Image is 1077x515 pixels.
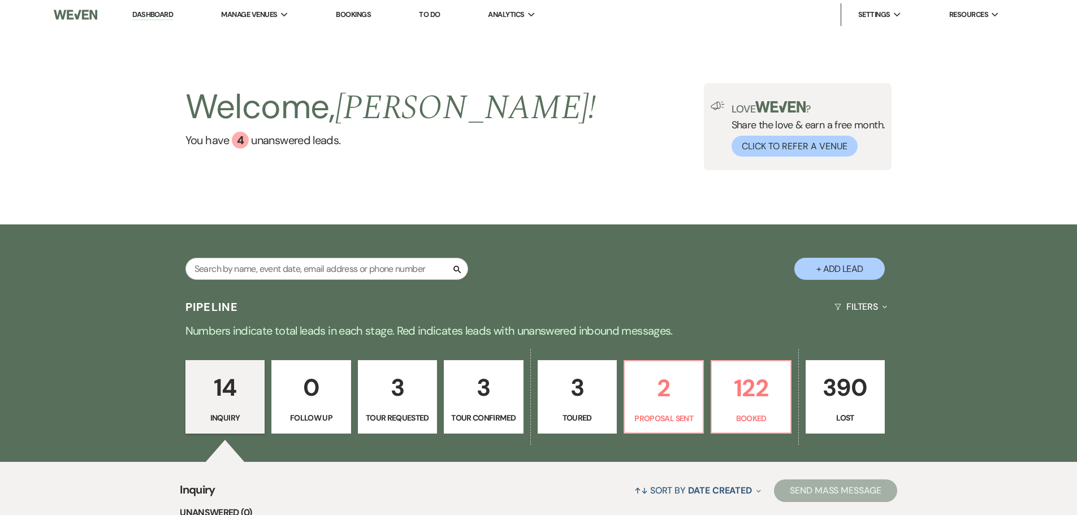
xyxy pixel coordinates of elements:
[632,412,696,425] p: Proposal Sent
[794,258,885,280] button: + Add Lead
[634,484,648,496] span: ↑↓
[830,292,892,322] button: Filters
[451,369,516,406] p: 3
[732,136,858,157] button: Click to Refer a Venue
[732,101,885,114] p: Love ?
[185,258,468,280] input: Search by name, event date, email address or phone number
[688,484,752,496] span: Date Created
[358,360,437,434] a: 3Tour Requested
[193,412,257,424] p: Inquiry
[335,82,596,134] span: [PERSON_NAME] !
[271,360,351,434] a: 0Follow Up
[719,369,783,407] p: 122
[545,412,609,424] p: Toured
[806,360,885,434] a: 390Lost
[279,369,343,406] p: 0
[858,9,890,20] span: Settings
[279,412,343,424] p: Follow Up
[185,132,596,149] a: You have 4 unanswered leads.
[444,360,523,434] a: 3Tour Confirmed
[538,360,617,434] a: 3Toured
[180,481,215,505] span: Inquiry
[725,101,885,157] div: Share the love & earn a free month.
[711,101,725,110] img: loud-speaker-illustration.svg
[630,475,765,505] button: Sort By Date Created
[451,412,516,424] p: Tour Confirmed
[336,10,371,19] a: Bookings
[774,479,897,502] button: Send Mass Message
[488,9,524,20] span: Analytics
[711,360,791,434] a: 122Booked
[949,9,988,20] span: Resources
[755,101,806,112] img: weven-logo-green.svg
[632,369,696,407] p: 2
[545,369,609,406] p: 3
[813,412,877,424] p: Lost
[132,10,173,20] a: Dashboard
[185,360,265,434] a: 14Inquiry
[813,369,877,406] p: 390
[365,369,430,406] p: 3
[132,322,946,340] p: Numbers indicate total leads in each stage. Red indicates leads with unanswered inbound messages.
[185,83,596,132] h2: Welcome,
[624,360,704,434] a: 2Proposal Sent
[54,3,97,27] img: Weven Logo
[221,9,277,20] span: Manage Venues
[365,412,430,424] p: Tour Requested
[419,10,440,19] a: To Do
[193,369,257,406] p: 14
[719,412,783,425] p: Booked
[185,299,239,315] h3: Pipeline
[232,132,249,149] div: 4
